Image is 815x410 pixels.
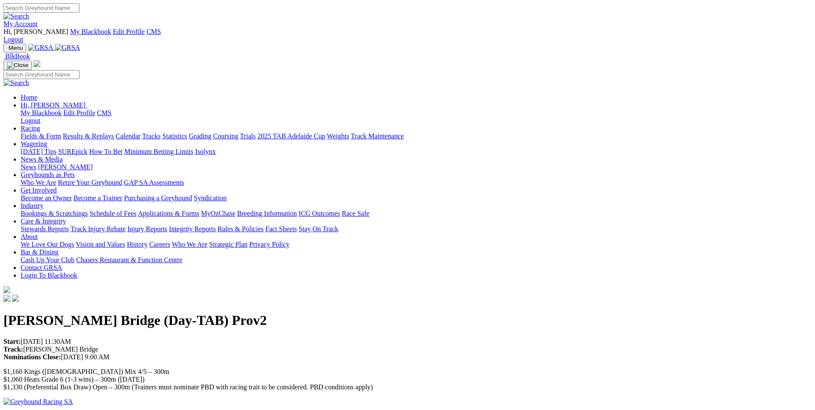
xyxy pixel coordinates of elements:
[351,132,404,140] a: Track Maintenance
[147,28,161,35] a: CMS
[113,28,145,35] a: Edit Profile
[38,163,92,171] a: [PERSON_NAME]
[3,368,373,391] span: $1,160 Kings ([DEMOGRAPHIC_DATA]) Mix 4/5 – 300m $1,060 Heats Grade 6 (1-3 wins) – 300m ([DATE]) ...
[21,109,62,116] a: My Blackbook
[3,295,10,302] img: facebook.svg
[76,256,182,263] a: Chasers Restaurant & Function Centre
[21,101,85,109] span: Hi, [PERSON_NAME]
[3,353,61,361] strong: Nominations Close:
[21,94,37,101] a: Home
[3,36,23,43] a: Logout
[342,210,369,217] a: Race Safe
[240,132,256,140] a: Trials
[3,338,812,361] p: [DATE] 11:30AM [PERSON_NAME] Bridge [DATE] 9:00 AM
[3,70,79,79] input: Search
[58,148,87,155] a: SUREpick
[124,148,193,155] a: Minimum Betting Limits
[21,148,56,155] a: [DATE] Tips
[299,225,338,233] a: Stay On Track
[116,132,140,140] a: Calendar
[21,179,56,186] a: Who We Are
[189,132,211,140] a: Grading
[21,210,88,217] a: Bookings & Scratchings
[327,132,349,140] a: Weights
[3,61,32,70] button: Toggle navigation
[209,241,247,248] a: Strategic Plan
[257,132,325,140] a: 2025 TAB Adelaide Cup
[64,109,95,116] a: Edit Profile
[149,241,170,248] a: Careers
[21,202,43,209] a: Industry
[194,194,226,202] a: Syndication
[21,187,57,194] a: Get Involved
[21,156,63,163] a: News & Media
[124,179,184,186] a: GAP SA Assessments
[89,148,123,155] a: How To Bet
[21,117,40,124] a: Logout
[21,101,87,109] a: Hi, [PERSON_NAME]
[21,241,812,248] div: About
[58,179,122,186] a: Retire Your Greyhound
[172,241,208,248] a: Who We Are
[21,272,77,279] a: Login To Blackbook
[21,132,61,140] a: Fields & Form
[21,225,69,233] a: Stewards Reports
[3,286,10,293] img: logo-grsa-white.png
[34,60,40,67] img: logo-grsa-white.png
[21,248,58,256] a: Bar & Dining
[21,148,812,156] div: Wagering
[266,225,297,233] a: Fact Sheets
[21,163,36,171] a: News
[97,109,112,116] a: CMS
[63,132,114,140] a: Results & Replays
[162,132,187,140] a: Statistics
[3,3,79,12] input: Search
[73,194,122,202] a: Become a Trainer
[21,233,38,240] a: About
[21,241,74,248] a: We Love Our Dogs
[21,264,62,271] a: Contact GRSA
[21,132,812,140] div: Racing
[3,28,68,35] span: Hi, [PERSON_NAME]
[5,52,30,60] span: BlkBook
[9,45,23,51] span: Menu
[3,338,21,345] strong: Start:
[127,225,167,233] a: Injury Reports
[127,241,147,248] a: History
[249,241,290,248] a: Privacy Policy
[3,28,812,43] div: My Account
[21,171,75,178] a: Greyhounds as Pets
[21,194,812,202] div: Get Involved
[21,217,66,225] a: Care & Integrity
[169,225,216,233] a: Integrity Reports
[3,79,29,87] img: Search
[21,179,812,187] div: Greyhounds as Pets
[124,194,192,202] a: Purchasing a Greyhound
[89,210,136,217] a: Schedule of Fees
[3,43,26,52] button: Toggle navigation
[70,225,125,233] a: Track Injury Rebate
[21,194,72,202] a: Become an Owner
[217,225,264,233] a: Rules & Policies
[201,210,235,217] a: MyOzChase
[70,28,111,35] a: My Blackbook
[21,140,47,147] a: Wagering
[3,312,812,328] h1: [PERSON_NAME] Bridge (Day-TAB) Prov2
[3,20,38,28] a: My Account
[142,132,161,140] a: Tracks
[237,210,297,217] a: Breeding Information
[195,148,216,155] a: Isolynx
[3,346,23,353] strong: Track:
[21,256,812,264] div: Bar & Dining
[138,210,199,217] a: Applications & Forms
[21,256,74,263] a: Cash Up Your Club
[21,125,40,132] a: Racing
[213,132,238,140] a: Coursing
[28,44,53,52] img: GRSA
[21,109,812,125] div: Hi, [PERSON_NAME]
[21,225,812,233] div: Care & Integrity
[12,295,19,302] img: twitter.svg
[76,241,125,248] a: Vision and Values
[3,12,29,20] img: Search
[3,398,73,406] img: Greyhound Racing SA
